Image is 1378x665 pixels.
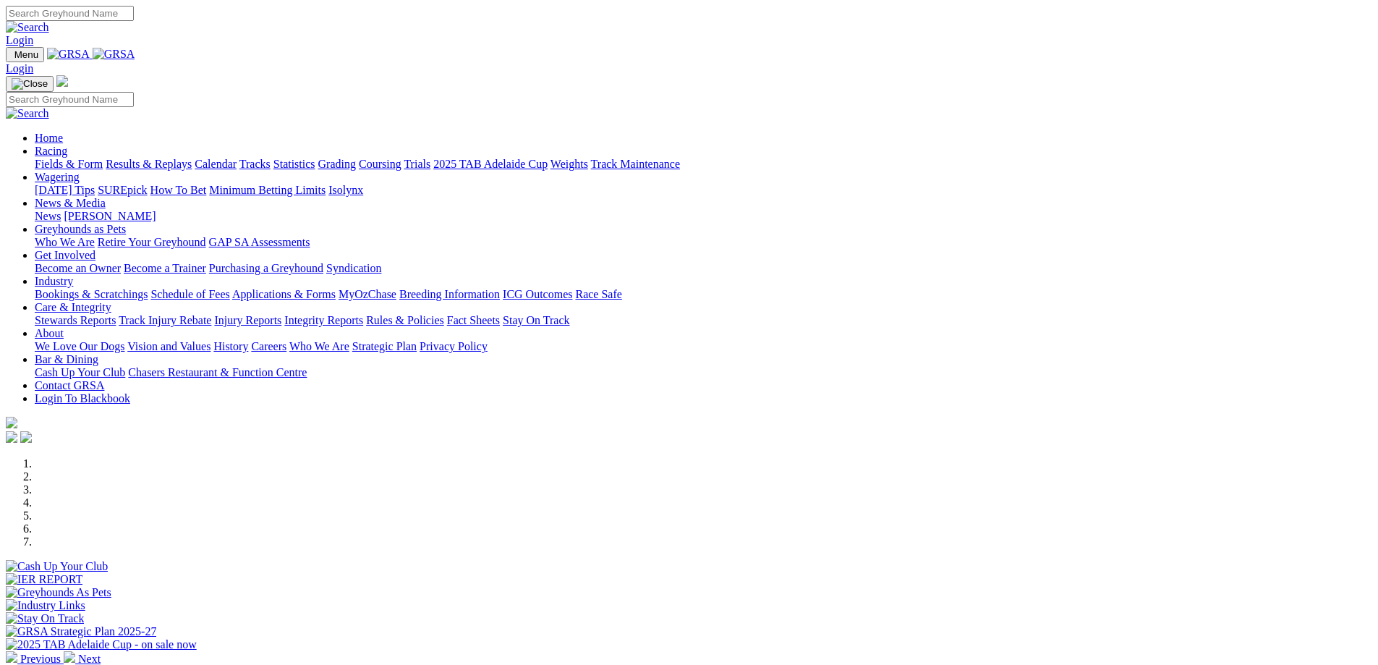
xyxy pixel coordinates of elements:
span: Next [78,653,101,665]
a: Retire Your Greyhound [98,236,206,248]
input: Search [6,6,134,21]
div: Bar & Dining [35,366,1372,379]
a: Syndication [326,262,381,274]
div: About [35,340,1372,353]
img: Search [6,21,49,34]
a: MyOzChase [339,288,396,300]
a: Industry [35,275,73,287]
img: GRSA [47,48,90,61]
a: Applications & Forms [232,288,336,300]
a: Login [6,34,33,46]
a: Strategic Plan [352,340,417,352]
span: Previous [20,653,61,665]
a: Rules & Policies [366,314,444,326]
a: Integrity Reports [284,314,363,326]
a: Contact GRSA [35,379,104,391]
img: logo-grsa-white.png [6,417,17,428]
a: Privacy Policy [420,340,488,352]
a: Bookings & Scratchings [35,288,148,300]
a: Greyhounds as Pets [35,223,126,235]
button: Toggle navigation [6,76,54,92]
a: About [35,327,64,339]
input: Search [6,92,134,107]
a: Track Injury Rebate [119,314,211,326]
div: Care & Integrity [35,314,1372,327]
button: Toggle navigation [6,47,44,62]
img: Industry Links [6,599,85,612]
a: Statistics [273,158,315,170]
div: Greyhounds as Pets [35,236,1372,249]
a: GAP SA Assessments [209,236,310,248]
a: Breeding Information [399,288,500,300]
a: Become an Owner [35,262,121,274]
a: Fields & Form [35,158,103,170]
a: Care & Integrity [35,301,111,313]
a: Become a Trainer [124,262,206,274]
a: Who We Are [35,236,95,248]
a: Who We Are [289,340,349,352]
img: Greyhounds As Pets [6,586,111,599]
img: IER REPORT [6,573,82,586]
a: Racing [35,145,67,157]
img: Cash Up Your Club [6,560,108,573]
a: News [35,210,61,222]
a: How To Bet [150,184,207,196]
div: Wagering [35,184,1372,197]
a: Trials [404,158,430,170]
span: Menu [14,49,38,60]
a: Fact Sheets [447,314,500,326]
a: Get Involved [35,249,95,261]
a: Results & Replays [106,158,192,170]
img: twitter.svg [20,431,32,443]
img: 2025 TAB Adelaide Cup - on sale now [6,638,197,651]
img: logo-grsa-white.png [56,75,68,87]
a: Home [35,132,63,144]
a: Previous [6,653,64,665]
img: chevron-left-pager-white.svg [6,651,17,663]
img: GRSA [93,48,135,61]
a: History [213,340,248,352]
a: Grading [318,158,356,170]
a: Login To Blackbook [35,392,130,404]
a: Wagering [35,171,80,183]
a: Isolynx [328,184,363,196]
img: Stay On Track [6,612,84,625]
img: Search [6,107,49,120]
a: 2025 TAB Adelaide Cup [433,158,548,170]
a: News & Media [35,197,106,209]
a: ICG Outcomes [503,288,572,300]
div: Get Involved [35,262,1372,275]
a: Tracks [239,158,271,170]
a: Stewards Reports [35,314,116,326]
a: Weights [550,158,588,170]
a: Cash Up Your Club [35,366,125,378]
a: [PERSON_NAME] [64,210,156,222]
a: We Love Our Dogs [35,340,124,352]
img: Close [12,78,48,90]
img: chevron-right-pager-white.svg [64,651,75,663]
a: Vision and Values [127,340,210,352]
a: Next [64,653,101,665]
div: Industry [35,288,1372,301]
img: facebook.svg [6,431,17,443]
div: Racing [35,158,1372,171]
a: Careers [251,340,286,352]
a: Schedule of Fees [150,288,229,300]
a: SUREpick [98,184,147,196]
a: Minimum Betting Limits [209,184,326,196]
a: Stay On Track [503,314,569,326]
a: [DATE] Tips [35,184,95,196]
a: Coursing [359,158,401,170]
div: News & Media [35,210,1372,223]
a: Track Maintenance [591,158,680,170]
a: Race Safe [575,288,621,300]
a: Purchasing a Greyhound [209,262,323,274]
a: Injury Reports [214,314,281,326]
img: GRSA Strategic Plan 2025-27 [6,625,156,638]
a: Login [6,62,33,75]
a: Chasers Restaurant & Function Centre [128,366,307,378]
a: Calendar [195,158,237,170]
a: Bar & Dining [35,353,98,365]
